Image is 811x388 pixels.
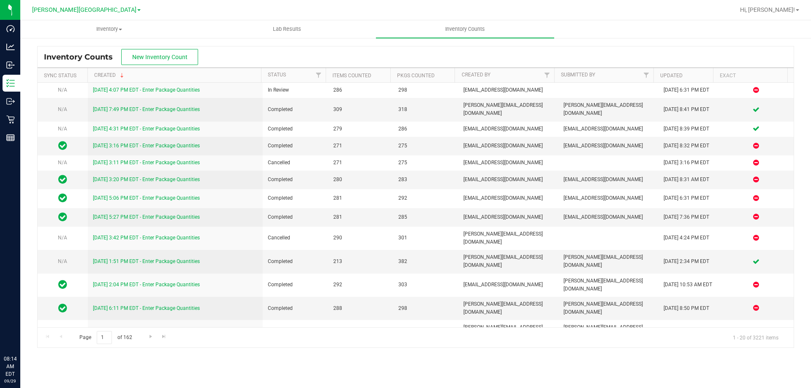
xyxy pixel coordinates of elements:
span: 281 [333,213,388,221]
span: Completed [268,304,323,312]
span: New Inventory Count [132,54,188,60]
span: 292 [333,281,388,289]
span: In Sync [58,192,67,204]
span: [EMAIL_ADDRESS][DOMAIN_NAME] [463,159,553,167]
iframe: Resource center unread badge [25,319,35,329]
div: [DATE] 10:53 AM EDT [664,281,713,289]
a: Go to the next page [144,331,157,342]
span: In Sync [58,140,67,152]
div: [DATE] 6:31 PM EDT [664,86,713,94]
span: [PERSON_NAME][GEOGRAPHIC_DATA] [32,6,136,14]
span: [PERSON_NAME][EMAIL_ADDRESS][DOMAIN_NAME] [563,300,653,316]
inline-svg: Reports [6,133,15,142]
span: N/A [58,160,67,166]
span: 298 [398,304,453,312]
span: [PERSON_NAME][EMAIL_ADDRESS][DOMAIN_NAME] [463,230,553,246]
span: N/A [58,87,67,93]
span: Completed [268,258,323,266]
p: 08:14 AM EDT [4,355,16,378]
span: [EMAIL_ADDRESS][DOMAIN_NAME] [463,142,553,150]
span: N/A [58,106,67,112]
span: Completed [268,281,323,289]
inline-svg: Inventory [6,79,15,87]
div: [DATE] 8:32 PM EDT [664,142,713,150]
span: In Review [268,86,323,94]
span: 309 [333,106,388,114]
a: Inventory Counts [376,20,554,38]
span: N/A [58,126,67,132]
span: [EMAIL_ADDRESS][DOMAIN_NAME] [463,213,553,221]
span: [EMAIL_ADDRESS][DOMAIN_NAME] [563,176,653,184]
div: [DATE] 3:16 PM EDT [664,159,713,167]
span: [EMAIL_ADDRESS][DOMAIN_NAME] [463,281,553,289]
span: [PERSON_NAME][EMAIL_ADDRESS][DOMAIN_NAME] [463,253,553,269]
span: [PERSON_NAME][EMAIL_ADDRESS][DOMAIN_NAME] [463,101,553,117]
div: [DATE] 7:36 PM EDT [664,213,713,221]
span: [PERSON_NAME][EMAIL_ADDRESS][DOMAIN_NAME] [563,101,653,117]
a: Sync Status [44,73,76,79]
span: Completed [268,125,323,133]
span: In Sync [58,279,67,290]
span: 279 [333,125,388,133]
a: [DATE] 5:27 PM EDT - Enter Package Quantities [93,214,200,220]
div: [DATE] 8:31 AM EDT [664,176,713,184]
span: Completed [268,213,323,221]
span: 301 [398,234,453,242]
span: [PERSON_NAME][EMAIL_ADDRESS][DOMAIN_NAME] [463,300,553,316]
a: [DATE] 1:51 PM EDT - Enter Package Quantities [93,258,200,264]
span: Completed [268,142,323,150]
a: Created By [462,72,490,78]
span: In Sync [58,174,67,185]
span: 275 [398,159,453,167]
a: Items Counted [332,73,371,79]
iframe: Resource center [8,320,34,346]
a: [DATE] 3:16 PM EDT - Enter Package Quantities [93,143,200,149]
span: [PERSON_NAME][EMAIL_ADDRESS][DOMAIN_NAME] [463,323,553,339]
span: N/A [58,235,67,241]
span: Cancelled [268,234,323,242]
span: 275 [398,142,453,150]
span: In Sync [58,302,67,314]
th: Exact [713,68,787,83]
span: Page of 162 [72,331,139,344]
span: Inventory Counts [44,52,121,62]
span: 213 [333,258,388,266]
span: [PERSON_NAME][EMAIL_ADDRESS][DOMAIN_NAME] [563,253,653,269]
span: [EMAIL_ADDRESS][DOMAIN_NAME] [463,176,553,184]
span: Cancelled [268,159,323,167]
div: [DATE] 8:41 PM EDT [664,106,713,114]
span: 286 [398,125,453,133]
span: 1 - 20 of 3221 items [726,331,785,344]
a: [DATE] 6:11 PM EDT - Enter Package Quantities [93,305,200,311]
span: [PERSON_NAME][EMAIL_ADDRESS][DOMAIN_NAME] [563,323,653,339]
a: Created [94,72,125,78]
span: [EMAIL_ADDRESS][DOMAIN_NAME] [563,194,653,202]
span: Hi, [PERSON_NAME]! [740,6,795,13]
span: 281 [333,194,388,202]
a: Inventory [20,20,198,38]
a: Updated [660,73,683,79]
a: Go to the last page [158,331,170,342]
inline-svg: Outbound [6,97,15,106]
span: 290 [333,234,388,242]
div: [DATE] 6:31 PM EDT [664,194,713,202]
span: 283 [398,176,453,184]
div: [DATE] 8:39 PM EDT [664,125,713,133]
span: 288 [333,304,388,312]
span: [EMAIL_ADDRESS][DOMAIN_NAME] [463,86,553,94]
a: [DATE] 4:07 PM EDT - Enter Package Quantities [93,87,200,93]
a: Filter [540,68,554,82]
span: 298 [398,86,453,94]
a: Filter [639,68,653,82]
div: [DATE] 4:24 PM EDT [664,234,713,242]
span: [EMAIL_ADDRESS][DOMAIN_NAME] [563,213,653,221]
span: 285 [398,213,453,221]
a: [DATE] 4:31 PM EDT - Enter Package Quantities [93,126,200,132]
a: [DATE] 7:49 PM EDT - Enter Package Quantities [93,106,200,112]
span: [EMAIL_ADDRESS][DOMAIN_NAME] [563,125,653,133]
a: [DATE] 3:42 PM EDT - Enter Package Quantities [93,235,200,241]
div: [DATE] 8:50 PM EDT [664,304,713,312]
span: [EMAIL_ADDRESS][DOMAIN_NAME] [463,125,553,133]
span: 280 [333,176,388,184]
a: Submitted By [561,72,595,78]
